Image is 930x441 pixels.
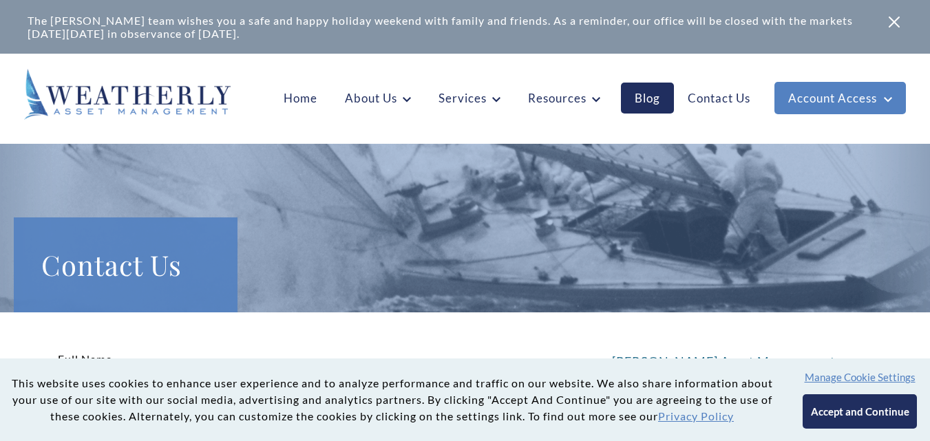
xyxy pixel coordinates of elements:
[24,69,231,120] img: Weatherly
[331,83,425,114] a: About Us
[612,354,872,369] h4: [PERSON_NAME] Asset Management
[774,82,906,114] a: Account Access
[41,245,210,285] h1: Contact Us
[58,352,547,391] label: Full Name
[270,83,331,114] a: Home
[621,83,674,114] a: Blog
[28,14,886,40] div: The [PERSON_NAME] team wishes you a safe and happy holiday weekend with family and friends. As a ...
[803,394,916,429] button: Accept and Continue
[674,83,764,114] a: Contact Us
[805,371,916,383] button: Manage Cookie Settings
[11,375,773,424] p: This website uses cookies to enhance user experience and to analyze performance and traffic on ou...
[425,83,514,114] a: Services
[514,83,614,114] a: Resources
[658,409,734,422] a: Privacy Policy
